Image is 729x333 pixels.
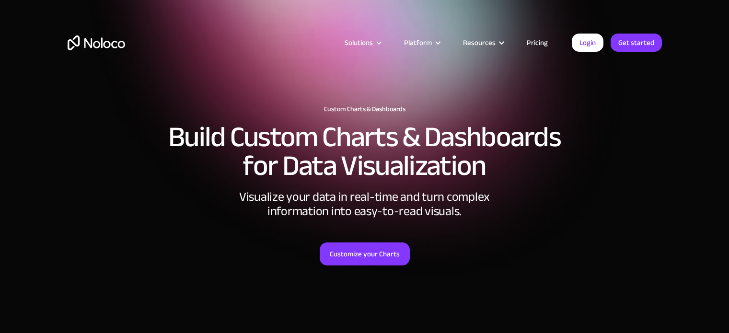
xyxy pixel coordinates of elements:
div: Platform [404,36,432,49]
a: home [68,35,125,50]
h1: Custom Charts & Dashboards [68,105,662,113]
a: Pricing [515,36,560,49]
div: Solutions [333,36,392,49]
a: Get started [611,34,662,52]
a: Customize your Charts [320,242,410,265]
div: Solutions [345,36,373,49]
div: Resources [463,36,496,49]
a: Login [572,34,603,52]
div: Visualize your data in real-time and turn complex information into easy-to-read visuals. [221,190,509,218]
div: Platform [392,36,451,49]
h2: Build Custom Charts & Dashboards for Data Visualization [68,123,662,180]
div: Resources [451,36,515,49]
